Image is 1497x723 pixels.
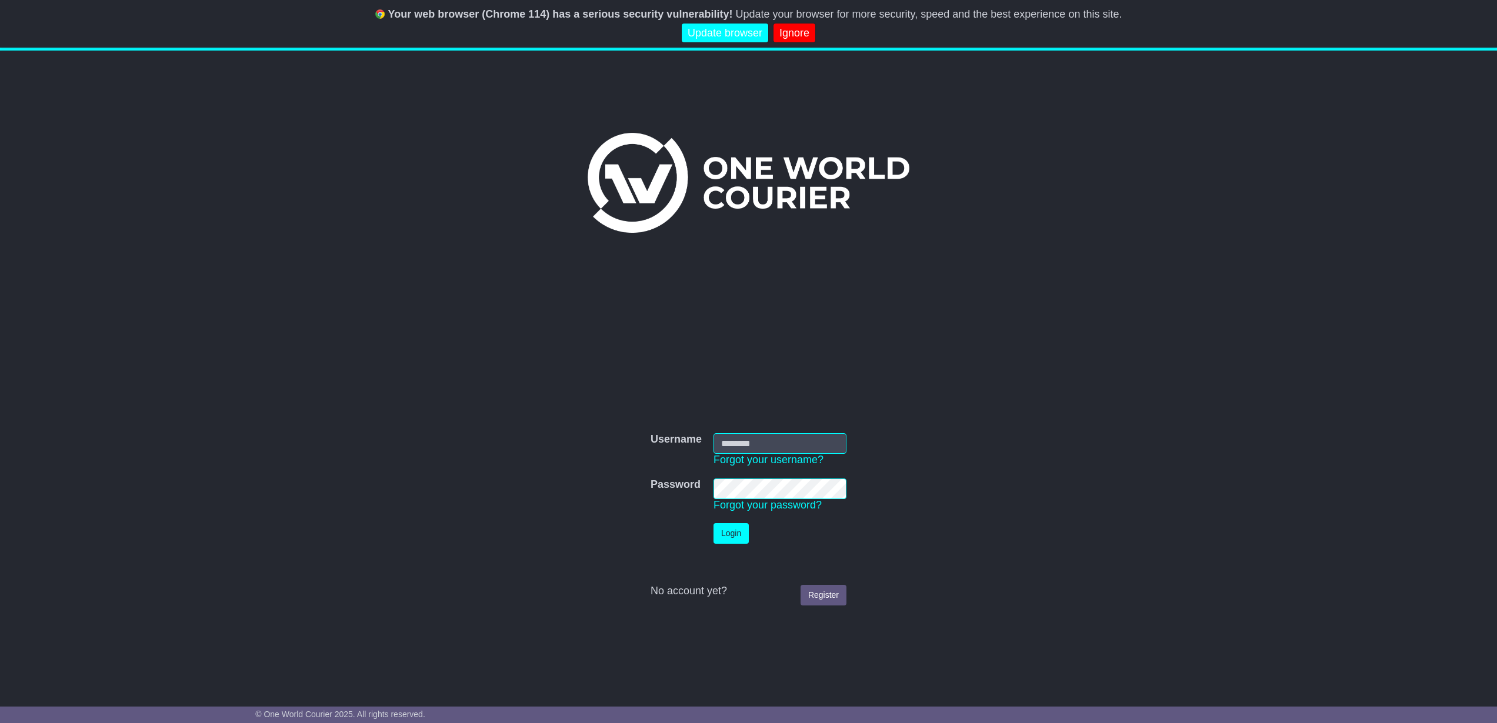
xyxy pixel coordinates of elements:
button: Login [714,523,749,544]
a: Ignore [773,24,815,43]
a: Forgot your password? [714,499,822,511]
a: Update browser [682,24,768,43]
a: Forgot your username? [714,454,823,466]
a: Register [801,585,846,605]
img: One World [588,133,909,233]
label: Password [651,478,701,491]
div: No account yet? [651,585,846,598]
span: © One World Courier 2025. All rights reserved. [255,709,425,719]
b: Your web browser (Chrome 114) has a serious security vulnerability! [388,8,733,20]
label: Username [651,433,702,446]
span: Update your browser for more security, speed and the best experience on this site. [735,8,1122,20]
